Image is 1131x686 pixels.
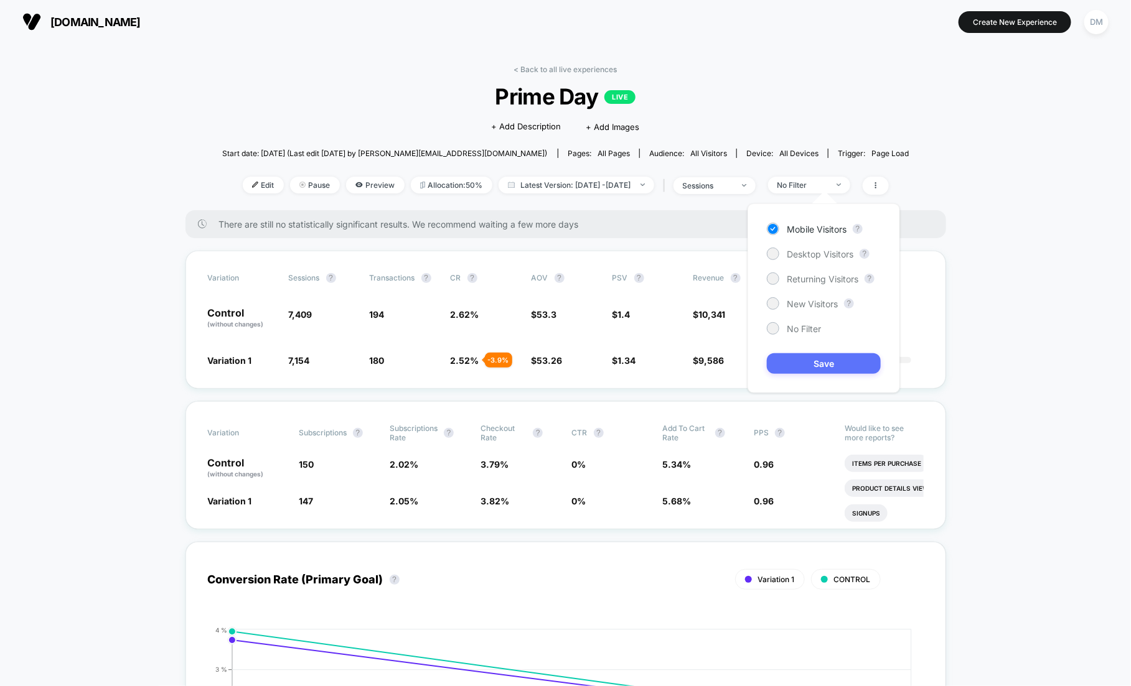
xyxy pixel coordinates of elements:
[598,149,630,158] span: all pages
[754,428,769,437] span: PPS
[208,424,276,442] span: Variation
[715,428,725,438] button: ?
[612,309,631,320] span: $
[481,496,509,506] span: 3.82 %
[699,355,725,366] span: 9,586
[346,177,405,193] span: Preview
[50,16,141,29] span: [DOMAIN_NAME]
[22,12,41,31] img: Visually logo
[299,459,314,470] span: 150
[514,65,617,74] a: < Back to all live experiences
[1081,9,1112,35] button: DM
[690,149,727,158] span: All Visitors
[370,273,415,282] span: Transactions
[568,149,630,158] div: Pages:
[290,177,340,193] span: Pause
[299,496,313,506] span: 147
[208,355,252,366] span: Variation 1
[853,224,863,234] button: ?
[612,273,628,282] span: PSV
[532,273,548,282] span: AOV
[787,249,853,259] span: Desktop Visitors
[1084,10,1109,34] div: DM
[618,309,631,320] span: 1.4
[787,323,821,334] span: No Filter
[777,180,827,190] div: No Filter
[838,149,909,158] div: Trigger:
[693,355,725,366] span: $
[693,309,726,320] span: $
[663,496,692,506] span: 5.68 %
[572,496,586,506] span: 0 %
[754,459,774,470] span: 0.96
[787,299,838,309] span: New Visitors
[485,353,512,368] div: - 3.9 %
[252,182,258,188] img: edit
[663,424,709,442] span: Add To Cart Rate
[865,274,875,284] button: ?
[208,458,286,479] p: Control
[845,424,923,442] p: Would like to see more reports?
[326,273,336,283] button: ?
[208,273,276,283] span: Variation
[834,575,871,584] span: CONTROL
[731,273,741,283] button: ?
[451,309,479,320] span: 2.62 %
[420,182,425,188] img: rebalance
[289,355,310,366] span: 7,154
[537,309,557,320] span: 53.3
[421,273,431,283] button: ?
[634,273,644,283] button: ?
[508,182,515,188] img: calendar
[289,309,312,320] span: 7,409
[604,90,636,104] p: LIVE
[871,149,909,158] span: Page Load
[411,177,492,193] span: Allocation: 50%
[845,480,959,497] li: Product Details Views Rate
[594,428,604,438] button: ?
[256,83,875,109] span: Prime Day
[390,459,418,470] span: 2.02 %
[787,274,858,284] span: Returning Visitors
[618,355,636,366] span: 1.34
[208,470,264,478] span: (without changes)
[481,459,509,470] span: 3.79 %
[353,428,363,438] button: ?
[758,575,795,584] span: Variation 1
[699,309,726,320] span: 10,341
[586,122,640,132] span: + Add Images
[390,575,400,585] button: ?
[499,177,654,193] span: Latest Version: [DATE] - [DATE]
[451,273,461,282] span: CR
[754,496,774,506] span: 0.96
[467,273,477,283] button: ?
[215,665,227,673] tspan: 3 %
[444,428,454,438] button: ?
[683,181,733,190] div: sessions
[844,299,854,308] button: ?
[533,428,543,438] button: ?
[208,496,252,506] span: Variation 1
[390,496,418,506] span: 2.05 %
[641,183,645,186] img: end
[215,626,227,633] tspan: 4 %
[775,428,785,438] button: ?
[370,309,385,320] span: 194
[693,273,725,282] span: Revenue
[481,424,527,442] span: Checkout Rate
[222,149,547,158] span: Start date: [DATE] (Last edit [DATE] by [PERSON_NAME][EMAIL_ADDRESS][DOMAIN_NAME])
[860,249,870,259] button: ?
[779,149,819,158] span: all devices
[649,149,727,158] div: Audience:
[370,355,385,366] span: 180
[742,184,746,187] img: end
[555,273,565,283] button: ?
[19,12,144,32] button: [DOMAIN_NAME]
[845,455,929,472] li: Items Per Purchase
[845,504,888,522] li: Signups
[663,459,692,470] span: 5.34 %
[492,121,561,133] span: + Add Description
[299,428,347,437] span: Subscriptions
[572,459,586,470] span: 0 %
[243,177,284,193] span: Edit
